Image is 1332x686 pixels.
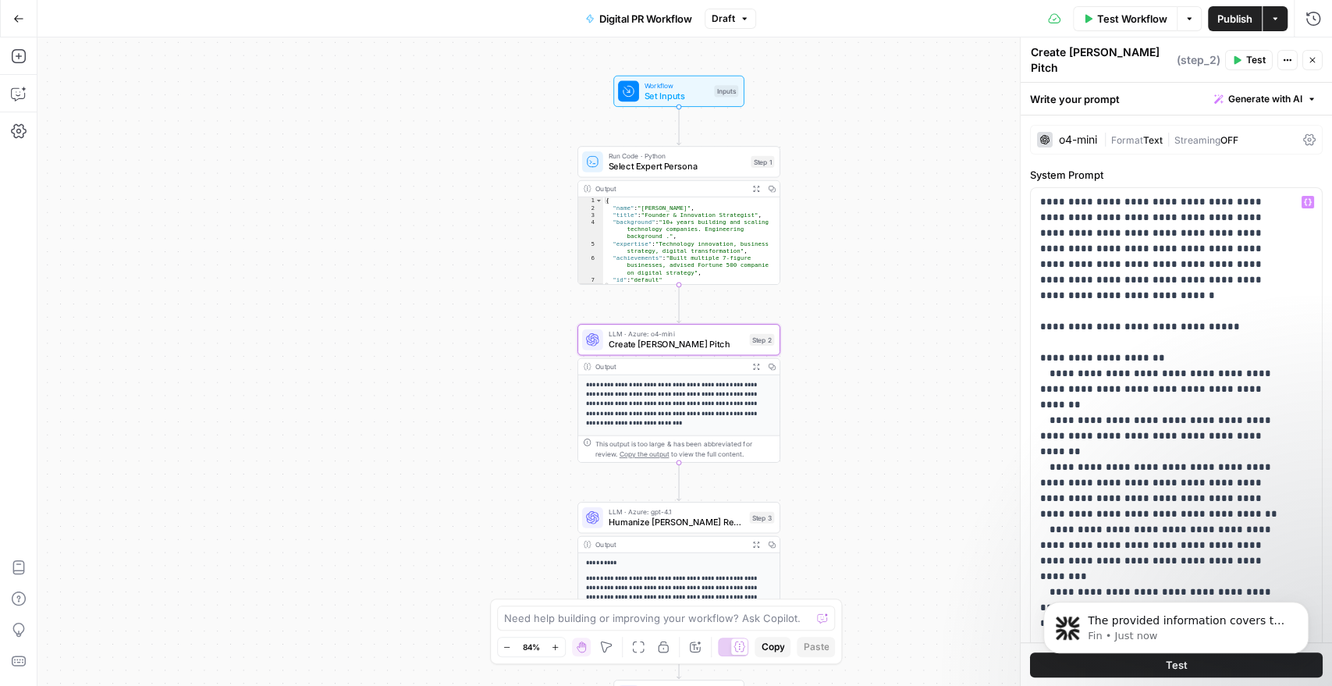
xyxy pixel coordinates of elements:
span: Text [1143,134,1163,146]
div: 5 [578,240,603,254]
span: Workflow [644,80,709,91]
div: Step 1 [751,156,774,168]
span: Copy [761,640,784,654]
div: 8 [578,283,603,290]
span: Create [PERSON_NAME] Pitch [608,338,744,351]
span: Paste [803,640,829,654]
g: Edge from step_3 to end [677,641,680,679]
button: Test Workflow [1073,6,1177,31]
span: Test Workflow [1097,11,1167,27]
span: Digital PR Workflow [599,11,692,27]
div: 6 [578,254,603,276]
span: LLM · Azure: o4-mini [608,329,744,339]
div: 4 [578,219,603,240]
div: WorkflowSet InputsInputs [577,76,780,107]
span: Toggle code folding, rows 1 through 8 [595,197,602,204]
button: Digital PR Workflow [576,6,702,31]
div: Run Code · PythonSelect Expert PersonaStep 1Output{ "name":"[PERSON_NAME]", "title":"Founder & In... [577,146,780,285]
div: o4-mini [1059,134,1097,145]
g: Edge from step_1 to step_2 [677,285,680,323]
div: Inputs [714,85,738,97]
span: Test [1246,53,1266,67]
div: Step 2 [749,334,774,346]
iframe: Intercom notifications message [1020,569,1332,678]
div: Write your prompt [1021,83,1332,115]
span: Humanize [PERSON_NAME] Response [608,516,744,529]
span: Select Expert Persona [608,160,745,173]
button: Draft [705,9,756,29]
button: Generate with AI [1208,89,1323,109]
span: Run Code · Python [608,151,745,161]
div: 3 [578,211,603,219]
span: Streaming [1174,134,1220,146]
g: Edge from step_2 to step_3 [677,463,680,501]
span: Draft [712,12,735,26]
span: | [1163,131,1174,147]
textarea: Create [PERSON_NAME] Pitch [1031,44,1173,76]
span: Copy the output [620,450,670,458]
div: Step 3 [749,512,774,524]
div: 2 [578,204,603,211]
button: Paste [797,637,835,657]
button: Test [1225,50,1273,70]
span: OFF [1220,134,1238,146]
span: Set Inputs [644,89,709,102]
span: Generate with AI [1228,92,1302,106]
button: Publish [1208,6,1262,31]
div: 1 [578,197,603,204]
span: ( step_2 ) [1177,52,1220,68]
div: This output is too large & has been abbreviated for review. to view the full content. [595,439,775,460]
span: 84% [523,641,540,653]
button: Copy [755,637,790,657]
span: LLM · Azure: gpt-4.1 [608,507,744,517]
label: System Prompt [1030,167,1323,183]
g: Edge from start to step_1 [677,107,680,145]
div: Output [595,539,744,549]
div: Output [595,361,744,371]
div: Output [595,183,744,194]
span: | [1103,131,1111,147]
div: 7 [578,276,603,283]
span: Publish [1217,11,1252,27]
span: Format [1111,134,1143,146]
